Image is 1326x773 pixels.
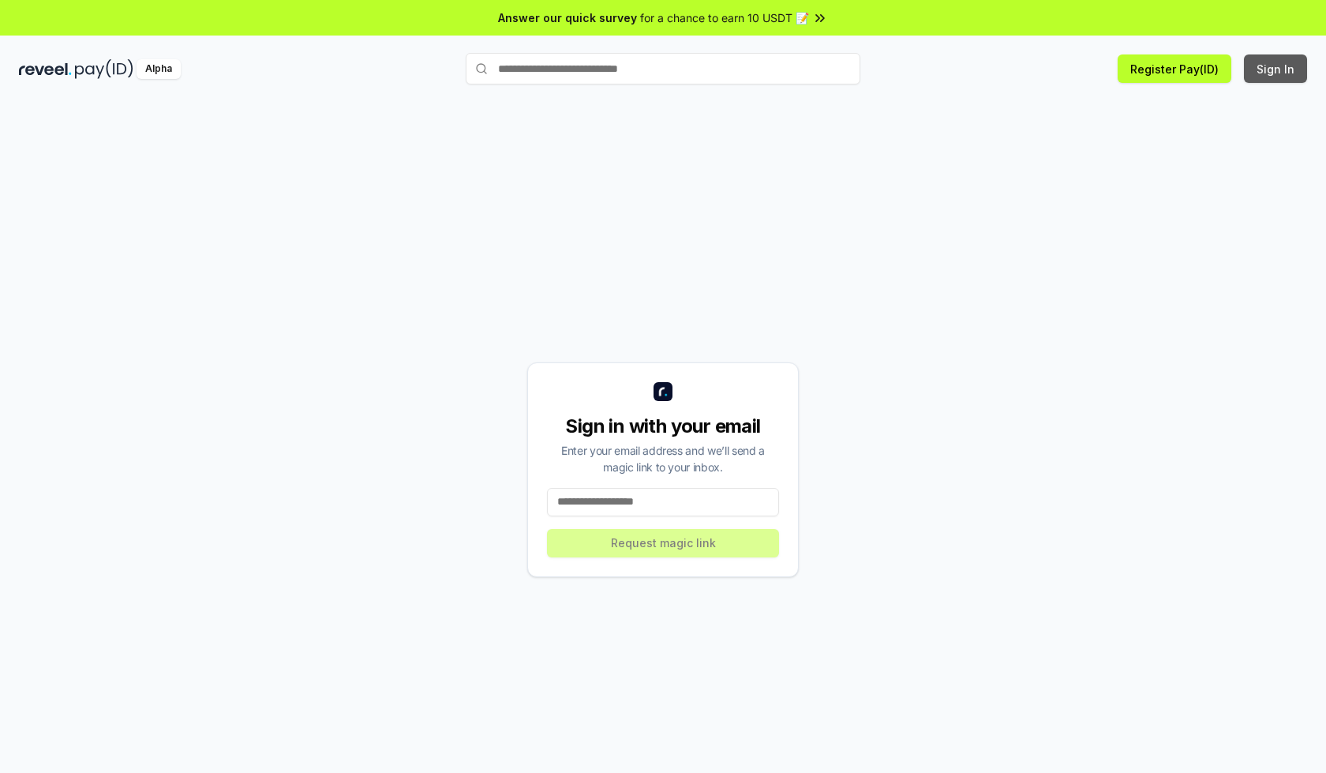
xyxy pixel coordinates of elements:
span: Answer our quick survey [498,9,637,26]
img: reveel_dark [19,59,72,79]
div: Sign in with your email [547,414,779,439]
div: Alpha [137,59,181,79]
img: logo_small [654,382,672,401]
button: Sign In [1244,54,1307,83]
div: Enter your email address and we’ll send a magic link to your inbox. [547,442,779,475]
button: Register Pay(ID) [1118,54,1231,83]
span: for a chance to earn 10 USDT 📝 [640,9,809,26]
img: pay_id [75,59,133,79]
